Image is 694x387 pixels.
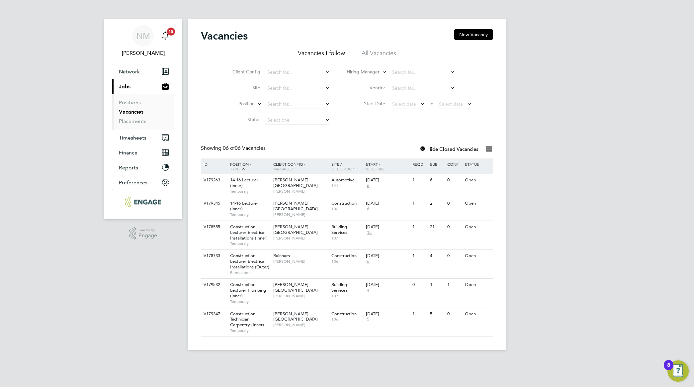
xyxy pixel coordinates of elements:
[265,100,330,109] input: Search for...
[331,206,363,212] span: 106
[330,158,365,174] div: Site /
[217,101,255,107] label: Position
[446,158,463,170] div: Conf
[202,250,225,262] div: V178733
[331,293,363,299] span: 107
[112,25,174,57] a: NM[PERSON_NAME]
[201,29,248,43] h2: Vacancies
[454,29,493,40] button: New Vacancy
[202,221,225,233] div: V178555
[331,224,347,235] span: Building Services
[331,183,363,188] span: 141
[446,279,463,291] div: 1
[230,166,239,171] span: Type
[331,236,363,241] span: 107
[428,221,446,233] div: 21
[119,149,137,156] span: Finance
[411,221,428,233] div: 1
[230,212,270,217] span: Temporary
[273,236,328,241] span: [PERSON_NAME]
[463,174,492,186] div: Open
[427,99,435,108] span: To
[366,259,370,264] span: 6
[273,166,293,171] span: Manager
[119,83,130,90] span: Jobs
[392,101,416,107] span: Select date
[273,322,328,328] span: [PERSON_NAME]
[273,224,318,235] span: [PERSON_NAME][GEOGRAPHIC_DATA]
[366,177,409,183] div: [DATE]
[223,145,266,151] span: 06 Vacancies
[222,85,260,91] label: Site
[230,270,270,275] span: Permanent
[230,328,270,333] span: Temporary
[362,49,396,61] li: All Vacancies
[273,293,328,299] span: [PERSON_NAME]
[119,118,146,124] a: Placements
[272,158,330,174] div: Client Config /
[230,177,258,188] span: 14-16 Lecturer (Inner)
[273,212,328,217] span: [PERSON_NAME]
[331,253,357,258] span: Construction
[446,308,463,320] div: 0
[667,365,670,374] div: 8
[366,253,409,259] div: [DATE]
[225,158,272,175] div: Position /
[419,146,478,152] label: Hide Closed Vacancies
[112,175,174,190] button: Preferences
[159,25,172,47] a: 15
[230,253,269,270] span: Construction Lecturer Electrical Installations (Outer)
[428,197,446,210] div: 2
[119,135,146,141] span: Timesheets
[364,158,411,174] div: Start /
[273,177,318,188] span: [PERSON_NAME][GEOGRAPHIC_DATA]
[366,230,373,236] span: 15
[230,299,270,304] span: Temporary
[222,117,260,123] label: Status
[112,130,174,145] button: Timesheets
[428,250,446,262] div: 4
[230,224,268,241] span: Construction Lecturer Electrical Installations (Inner)
[125,197,161,207] img: ncclondon-logo-retina.png
[202,308,225,320] div: V179347
[667,360,689,382] button: Open Resource Center, 8 new notifications
[129,227,157,240] a: Powered byEngage
[138,233,157,239] span: Engage
[463,221,492,233] div: Open
[230,311,264,328] span: Construction Technician Carpentry (Inner)
[428,158,446,170] div: Sub
[223,145,235,151] span: 06 of
[463,158,492,170] div: Status
[222,69,260,75] label: Client Config
[446,250,463,262] div: 0
[230,200,258,212] span: 14-16 Lecturer (Inner)
[273,311,318,322] span: [PERSON_NAME][GEOGRAPHIC_DATA]
[463,197,492,210] div: Open
[366,288,370,293] span: 4
[446,221,463,233] div: 0
[463,250,492,262] div: Open
[411,250,428,262] div: 1
[265,116,330,125] input: Select one
[119,179,147,186] span: Preferences
[273,253,290,258] span: Rainham
[331,311,357,317] span: Construction
[366,201,409,206] div: [DATE]
[119,164,138,171] span: Reports
[366,206,370,212] span: 6
[411,279,428,291] div: 0
[428,308,446,320] div: 5
[463,279,492,291] div: Open
[112,197,174,207] a: Go to home page
[230,189,270,194] span: Temporary
[331,259,363,264] span: 106
[298,49,345,61] li: Vacancies I follow
[366,317,370,322] span: 5
[428,279,446,291] div: 1
[411,197,428,210] div: 1
[112,160,174,175] button: Reports
[463,308,492,320] div: Open
[202,279,225,291] div: V179532
[202,197,225,210] div: V179345
[138,227,157,233] span: Powered by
